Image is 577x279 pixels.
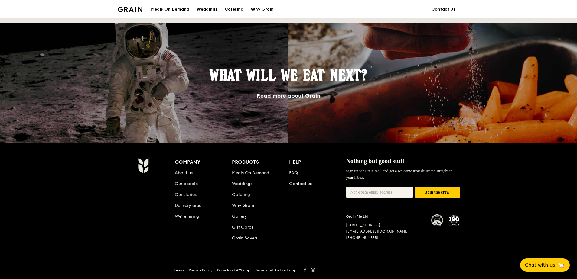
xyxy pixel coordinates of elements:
div: [STREET_ADDRESS] [346,223,424,227]
a: Gallery [232,214,247,219]
a: Meals On Demand [232,170,269,175]
a: Catering [221,0,247,18]
a: Contact us [289,181,312,186]
a: We’re hiring [175,214,199,219]
span: Chat with us [525,261,555,269]
a: [PHONE_NUMBER] [346,236,378,240]
div: Company [175,158,232,166]
a: [EMAIL_ADDRESS][DOMAIN_NAME] [346,229,409,233]
span: Nothing but good stuff [346,158,404,164]
a: Weddings [193,0,221,18]
img: Grain [138,158,148,173]
a: Why Grain [232,203,254,208]
a: FAQ [289,170,298,175]
span: Sign up for Grain mail and get a welcome treat delivered straight to your inbox. [346,168,452,180]
div: Help [289,158,346,166]
a: Read more about Grain [257,92,320,99]
img: MUIS Halal Certified [431,214,443,226]
span: What will we eat next? [210,66,367,84]
div: Meals On Demand [151,0,189,18]
a: Weddings [232,181,252,186]
a: Terms [174,268,184,273]
a: Grain Savers [232,236,258,241]
div: Products [232,158,289,166]
div: Catering [225,0,243,18]
a: Our people [175,181,198,186]
input: Non-spam email address [346,187,413,198]
a: Why Grain [247,0,277,18]
div: Grain Pte Ltd [346,214,424,219]
a: Delivery area [175,203,202,208]
a: Gift Cards [232,225,253,230]
a: About us [175,170,193,175]
a: Download Android app [255,268,296,273]
img: Grain [118,7,142,12]
img: ISO Certified [448,214,460,226]
div: Weddings [197,0,217,18]
a: Download iOS app [217,268,250,273]
a: Privacy Policy [189,268,212,273]
a: Contact us [428,0,459,18]
span: 🦙 [558,261,565,269]
button: Chat with us🦙 [520,258,570,272]
button: Join the crew [415,187,460,198]
a: Our stories [175,192,197,197]
div: Why Grain [251,0,274,18]
a: Catering [232,192,250,197]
